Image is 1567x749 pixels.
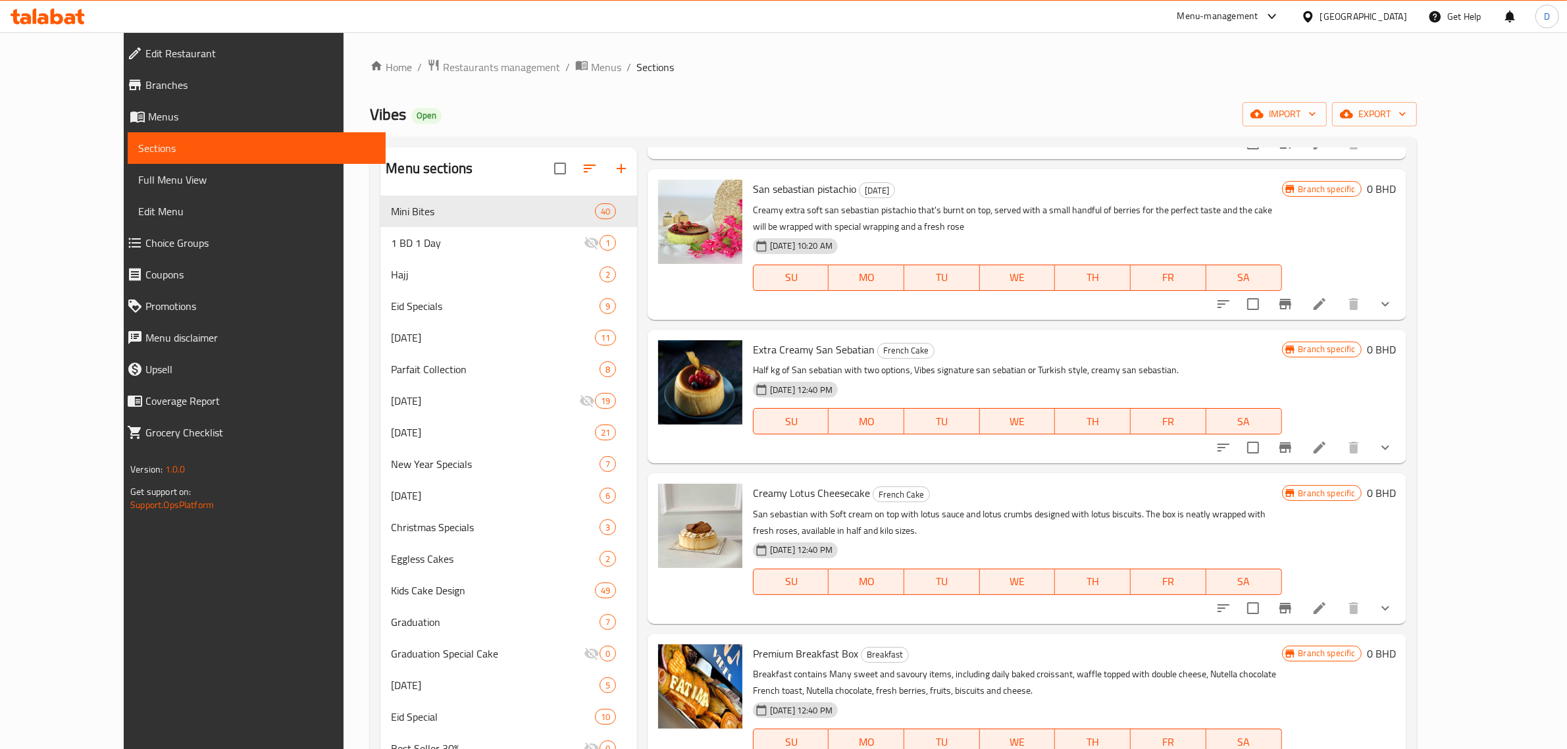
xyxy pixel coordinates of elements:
span: SA [1212,412,1277,431]
button: SU [753,569,829,595]
span: 7 [600,458,615,471]
button: show more [1370,432,1401,463]
a: Support.OpsPlatform [130,496,214,513]
div: 1 BD 1 Day [391,235,583,251]
button: SA [1206,265,1282,291]
span: SU [759,412,824,431]
div: Father's Day [391,330,594,346]
span: SA [1212,572,1277,591]
div: items [595,709,616,725]
div: Graduation Special Cake0 [380,638,637,669]
span: 49 [596,584,615,597]
a: Full Menu View [128,164,386,195]
button: WE [980,265,1056,291]
div: Menu-management [1177,9,1258,24]
button: export [1332,102,1417,126]
svg: Show Choices [1377,296,1393,312]
div: Ramadan [391,393,578,409]
button: delete [1338,288,1370,320]
span: WE [985,572,1050,591]
button: WE [980,569,1056,595]
span: Breakfast [861,647,908,662]
svg: Inactive section [584,235,600,251]
span: SU [759,572,824,591]
img: Creamy Lotus Cheesecake [658,484,742,568]
div: items [600,298,616,314]
button: MO [829,265,904,291]
span: TH [1060,268,1125,287]
div: [DATE]5 [380,669,637,701]
span: 5 [600,679,615,692]
span: WE [985,412,1050,431]
button: TH [1055,408,1131,434]
span: Open [411,110,442,121]
span: Branch specific [1293,183,1361,195]
span: 8 [600,363,615,376]
button: import [1243,102,1327,126]
span: Get support on: [130,483,191,500]
span: 19 [596,395,615,407]
div: Eid Special10 [380,701,637,733]
div: items [595,582,616,598]
button: Add section [605,153,637,184]
a: Coupons [116,259,386,290]
span: MO [834,572,899,591]
div: [DATE]19 [380,385,637,417]
div: Kids Cake Design [391,582,594,598]
span: Branch specific [1293,647,1361,659]
span: 0 [600,648,615,660]
div: [DATE]11 [380,322,637,353]
span: Branches [145,77,375,93]
div: items [600,551,616,567]
div: Mini Bites [391,203,594,219]
span: 10 [596,711,615,723]
a: Edit menu item [1312,440,1327,455]
span: Sections [138,140,375,156]
span: 6 [600,490,615,502]
div: items [595,203,616,219]
span: Select to update [1239,594,1267,622]
div: items [595,330,616,346]
div: items [600,519,616,535]
span: San sebastian pistachio [753,179,856,199]
span: Hajj [391,267,599,282]
span: 2 [600,553,615,565]
span: Sections [636,59,674,75]
h6: 0 BHD [1367,180,1396,198]
span: [DATE] [391,677,599,693]
span: TH [1060,572,1125,591]
span: Choice Groups [145,235,375,251]
span: Upsell [145,361,375,377]
a: Coverage Report [116,385,386,417]
div: Eid Special [391,709,594,725]
button: sort-choices [1208,432,1239,463]
button: Branch-specific-item [1270,592,1301,624]
span: Select to update [1239,434,1267,461]
span: 7 [600,616,615,629]
span: Coverage Report [145,393,375,409]
button: sort-choices [1208,288,1239,320]
img: Extra Creamy San Sebatian [658,340,742,425]
span: Select all sections [546,155,574,182]
button: FR [1131,265,1206,291]
button: TH [1055,265,1131,291]
div: Graduation [391,614,599,630]
span: French Cake [878,343,934,358]
svg: Show Choices [1377,440,1393,455]
span: Menus [591,59,621,75]
div: items [600,267,616,282]
span: Graduation Special Cake [391,646,583,661]
button: Branch-specific-item [1270,432,1301,463]
a: Grocery Checklist [116,417,386,448]
div: Breakfast [861,647,909,663]
a: Sections [128,132,386,164]
span: Eggless Cakes [391,551,599,567]
a: Edit menu item [1312,296,1327,312]
button: show more [1370,288,1401,320]
button: delete [1338,432,1370,463]
span: Grocery Checklist [145,425,375,440]
button: FR [1131,408,1206,434]
span: WE [985,268,1050,287]
a: Edit Restaurant [116,38,386,69]
div: items [600,361,616,377]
